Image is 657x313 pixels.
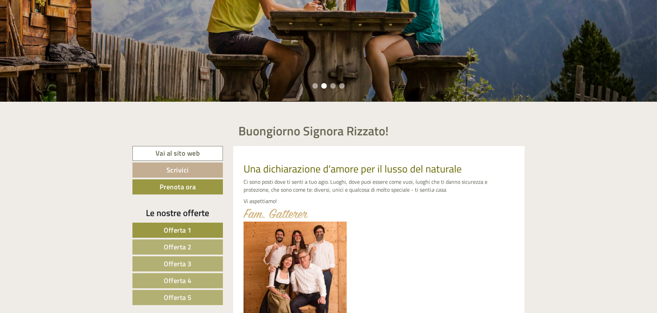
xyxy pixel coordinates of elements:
[164,225,192,235] span: Offerta 1
[164,258,192,269] span: Offerta 3
[244,161,462,177] span: Una dichiarazione d'amore per il lusso del naturale
[435,186,446,194] em: casa
[164,275,192,286] span: Offerta 4
[132,146,223,161] a: Vai al sito web
[244,178,515,194] p: Ci sono posti dove ti senti a tuo agio. Luoghi, dove puoi essere come vuoi, luoghi che ti danno s...
[238,124,389,138] h1: Buongiorno Signora Rizzato!
[244,197,515,205] p: Vi aspettiamo!
[164,292,192,303] span: Offerta 5
[244,209,308,218] img: image
[132,163,223,178] a: Scrivici
[164,242,192,252] span: Offerta 2
[132,206,223,219] div: Le nostre offerte
[431,186,434,194] em: a
[132,179,223,194] a: Prenota ora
